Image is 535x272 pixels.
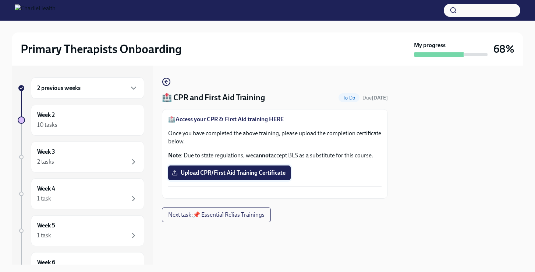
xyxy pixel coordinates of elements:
[18,215,144,246] a: Week 51 task
[339,95,359,101] span: To Do
[173,169,286,177] span: Upload CPR/First Aid Training Certificate
[372,95,388,101] strong: [DATE]
[37,111,55,119] h6: Week 2
[15,4,56,16] img: CharlieHealth
[18,105,144,136] a: Week 210 tasks
[168,211,265,219] span: Next task : 📌 Essential Relias Trainings
[37,258,55,266] h6: Week 6
[37,148,55,156] h6: Week 3
[37,185,55,193] h6: Week 4
[168,115,382,123] p: 🏥
[31,77,144,99] div: 2 previous weeks
[362,95,388,101] span: Due
[37,84,81,92] h6: 2 previous weeks
[176,116,284,123] a: Access your CPR & First Aid training HERE
[493,42,514,56] h3: 68%
[168,151,382,160] p: : Due to state regulations, we accept BLS as a substitute for this course.
[37,121,57,129] div: 10 tasks
[18,142,144,172] a: Week 32 tasks
[253,152,271,159] strong: cannot
[162,92,265,103] h4: 🏥 CPR and First Aid Training
[21,42,182,56] h2: Primary Therapists Onboarding
[168,129,382,146] p: Once you have completed the above training, please upload the completion certificate below.
[168,165,291,180] label: Upload CPR/First Aid Training Certificate
[37,222,55,230] h6: Week 5
[414,41,446,49] strong: My progress
[37,231,51,240] div: 1 task
[162,208,271,222] button: Next task:📌 Essential Relias Trainings
[37,195,51,203] div: 1 task
[18,178,144,209] a: Week 41 task
[362,94,388,101] span: August 23rd, 2025 09:00
[37,158,54,166] div: 2 tasks
[168,152,181,159] strong: Note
